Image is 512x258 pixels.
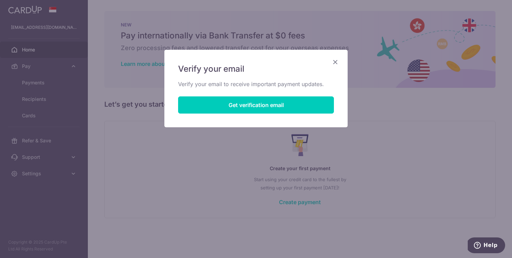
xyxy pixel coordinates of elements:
span: Verify your email [178,63,244,74]
p: Verify your email to receive important payment updates. [178,80,334,88]
iframe: Opens a widget where you can find more information [468,237,505,255]
button: Get verification email [178,96,334,114]
button: Close [331,58,339,66]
